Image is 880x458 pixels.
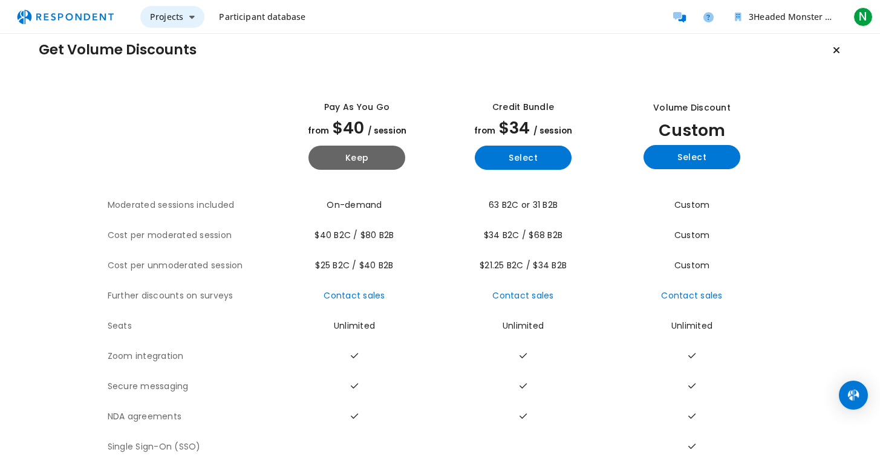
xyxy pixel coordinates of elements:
[39,42,197,59] h1: Get Volume Discounts
[671,320,712,332] span: Unlimited
[219,11,305,22] span: Participant database
[475,146,572,170] button: Select yearly basic plan
[308,146,405,170] button: Keep current yearly payg plan
[667,5,691,29] a: Message participants
[108,311,274,341] th: Seats
[480,259,567,271] span: $21.25 B2C / $34 B2B
[108,281,274,311] th: Further discounts on surveys
[644,145,740,169] button: Select yearly custom_static plan
[725,6,846,28] button: 3Headed Monster Team
[489,199,558,211] span: 63 B2C or 31 B2B
[503,320,544,332] span: Unlimited
[108,402,274,432] th: NDA agreements
[108,372,274,402] th: Secure messaging
[308,125,329,137] span: from
[333,117,364,139] span: $40
[108,251,274,281] th: Cost per unmoderated session
[659,119,725,141] span: Custom
[853,7,873,27] span: N
[327,199,382,211] span: On-demand
[653,102,731,114] div: Volume Discount
[674,229,710,241] span: Custom
[839,381,868,410] div: Open Intercom Messenger
[533,125,572,137] span: / session
[824,38,849,62] button: Keep current plan
[474,125,495,137] span: from
[150,11,183,22] span: Projects
[492,289,553,302] a: Contact sales
[324,101,389,114] div: Pay as you go
[661,289,722,302] a: Contact sales
[108,190,274,221] th: Moderated sessions included
[851,6,875,28] button: N
[209,6,315,28] a: Participant database
[10,5,121,28] img: respondent-logo.png
[108,341,274,372] th: Zoom integration
[674,259,710,271] span: Custom
[334,320,375,332] span: Unlimited
[108,221,274,251] th: Cost per moderated session
[492,101,554,114] div: Credit Bundle
[674,199,710,211] span: Custom
[484,229,562,241] span: $34 B2C / $68 B2B
[140,6,204,28] button: Projects
[696,5,720,29] a: Help and support
[315,229,394,241] span: $40 B2C / $80 B2B
[749,11,848,22] span: 3Headed Monster Team
[315,259,393,271] span: $25 B2C / $40 B2B
[324,289,385,302] a: Contact sales
[499,117,530,139] span: $34
[368,125,406,137] span: / session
